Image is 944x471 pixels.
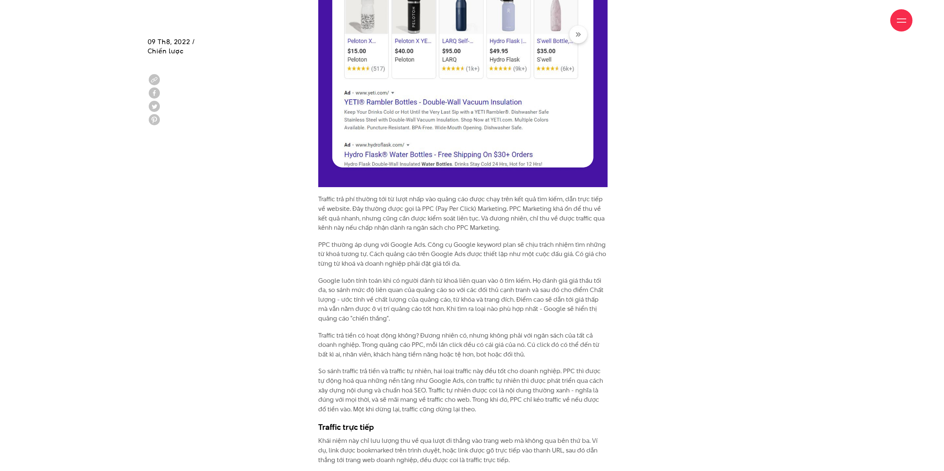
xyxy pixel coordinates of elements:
[318,195,608,232] p: Traffic trả phí thường tới từ lượt nhấp vào quảng cáo được chạy trên kết quả tìm kiếm, dẫn trực t...
[318,331,608,359] p: Traffic trả tiền có hoạt động không? Đương nhiên có, nhưng không phải với ngân sách của tất cả do...
[318,421,608,432] h3: Traffic trực tiếp
[318,366,608,414] p: So sánh traffic trả tiền và traffic tự nhiên, hai loại traffic này đều tốt cho doanh nghiệp. PPC ...
[318,276,608,324] p: Google luôn tính toán khi có người đánh từ khoá liên quan vào ô tìm kiếm. Họ đánh giá giá thầu tố...
[148,37,195,56] span: 09 Th8, 2022 / Chiến lược
[318,240,608,269] p: PPC thường áp dụng với Google Ads. Công cụ Google keyword plan sẽ chịu trách nhiệm tìm những từ k...
[318,436,608,465] p: Khái niệm này chỉ lưu lượng thu về qua lượt đi thẳng vào trang web mà không qua bên thứ ba. Ví dụ...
